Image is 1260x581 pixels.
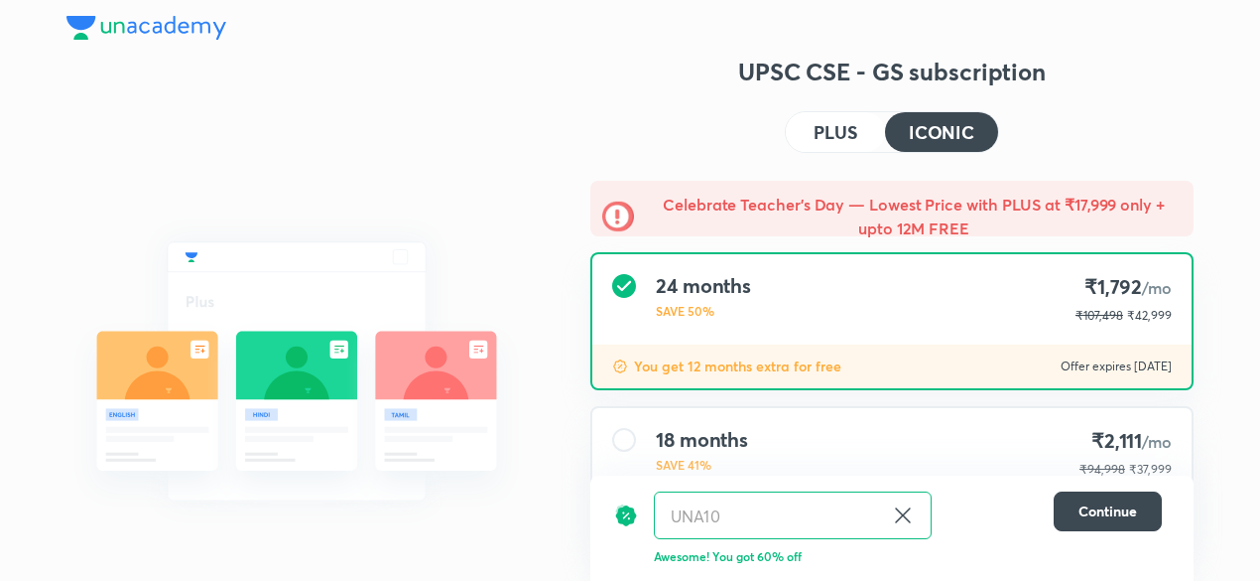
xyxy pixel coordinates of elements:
[655,493,883,539] input: Have a referral code?
[1142,431,1172,452] span: /mo
[814,123,857,141] h4: PLUS
[656,302,751,320] p: SAVE 50%
[66,199,527,544] img: daily_live_classes_be8fa5af21.svg
[612,359,628,374] img: discount
[1079,428,1172,455] h4: ₹2,111
[1075,274,1172,301] h4: ₹1,792
[590,56,1194,87] h3: UPSC CSE - GS subscription
[885,112,998,152] button: ICONIC
[1079,461,1125,479] p: ₹94,998
[1129,462,1172,477] span: ₹37,999
[1061,359,1172,374] p: Offer expires [DATE]
[66,16,226,40] img: Company Logo
[1075,307,1123,325] p: ₹107,498
[656,456,748,474] p: SAVE 41%
[1142,277,1172,298] span: /mo
[909,123,974,141] h4: ICONIC
[1127,308,1172,323] span: ₹42,999
[654,547,1162,565] p: Awesome! You got 60% off
[656,274,751,298] h4: 24 months
[634,357,841,376] p: You get 12 months extra for free
[614,492,638,539] img: discount
[786,112,885,152] button: PLUS
[1054,492,1162,531] button: Continue
[646,193,1182,240] h5: Celebrate Teacher’s Day — Lowest Price with PLUS at ₹17,999 only + upto 12M FREE
[1078,502,1137,521] span: Continue
[602,201,634,232] img: -
[656,428,748,452] h4: 18 months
